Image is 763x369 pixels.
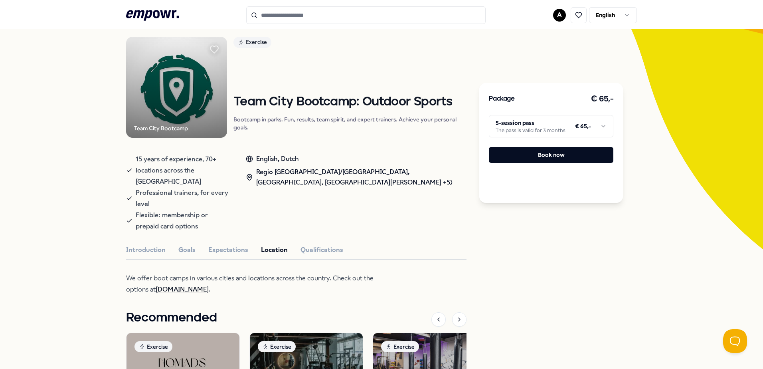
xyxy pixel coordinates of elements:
[233,95,466,109] h1: Team City Bootcamp: Outdoor Sports
[489,147,613,163] button: Book now
[553,9,566,22] button: A
[134,341,172,352] div: Exercise
[126,308,217,328] h1: Recommended
[381,341,419,352] div: Exercise
[246,167,466,187] div: Regio [GEOGRAPHIC_DATA]/[GEOGRAPHIC_DATA], [GEOGRAPHIC_DATA], [GEOGRAPHIC_DATA][PERSON_NAME] +5)
[233,115,466,131] p: Bootcamp in parks. Fun, results, team spirit, and expert trainers. Achieve your personal goals.
[126,245,166,255] button: Introduction
[261,245,288,255] button: Location
[136,187,230,210] span: Professional trainers, for every level
[178,245,196,255] button: Goals
[300,245,343,255] button: Qualifications
[208,245,248,255] button: Expectations
[258,341,296,352] div: Exercise
[246,6,486,24] input: Search for products, categories or subcategories
[156,286,209,293] a: [DOMAIN_NAME]
[126,37,227,138] img: Product Image
[134,124,188,133] div: Team City Bootcamp
[723,329,747,353] iframe: Help Scout Beacon - Open
[126,273,385,295] p: We offer boot camps in various cities and locations across the country. Check out the options at .
[233,37,271,48] div: Exercise
[233,37,466,51] a: Exercise
[489,94,514,104] h3: Package
[136,210,230,232] span: Flexible: membership or prepaid card options
[136,154,230,187] span: 15 years of experience, 70+ locations across the [GEOGRAPHIC_DATA]
[591,93,613,105] h3: € 65,-
[246,154,466,164] div: English, Dutch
